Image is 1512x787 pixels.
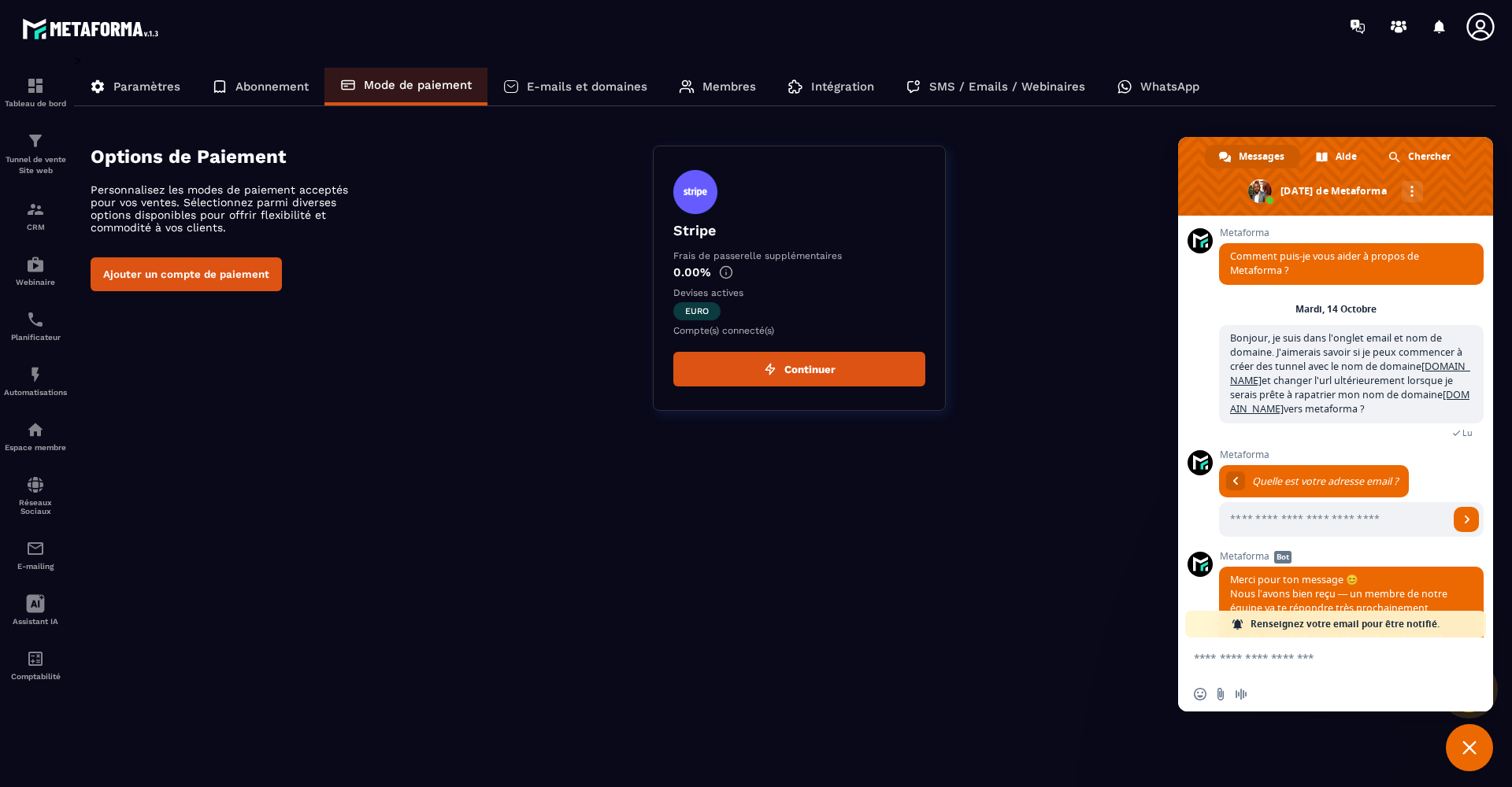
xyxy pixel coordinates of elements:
[1446,724,1493,771] div: Fermer le chat
[1274,551,1291,563] span: Bot
[1235,688,1247,700] span: Message audio
[1462,427,1473,438] span: Lu
[1219,551,1484,562] span: Metaforma
[1194,688,1206,700] span: Insérer un emoji
[1454,507,1479,532] span: Envoyer
[1230,388,1469,416] a: [DOMAIN_NAME]
[1226,471,1245,490] div: Retourner au message
[1230,249,1419,277] span: Comment puis-je vous aider à propos de Metaforma ?
[1295,305,1377,314] div: Mardi, 14 Octobre
[1251,611,1440,637] span: Renseignez votre email pour être notifié.
[1219,449,1484,460] span: Metaforma
[1402,181,1423,202] div: Autres canaux
[1219,502,1449,537] input: Entrez votre adresse email...
[1408,145,1451,168] span: Chercher
[1205,145,1300,168] div: Messages
[1230,573,1458,685] span: Merci pour ton message 😊 Nous l’avons bien reçu — un membre de notre équipe va te répondre très p...
[1230,360,1470,387] a: [DOMAIN_NAME]
[1336,145,1357,168] span: Aide
[1214,688,1227,700] span: Envoyer un fichier
[1239,145,1284,168] span: Messages
[1219,227,1484,238] span: Metaforma
[1194,651,1443,665] textarea: Entrez votre message...
[1374,145,1466,168] div: Chercher
[1252,475,1398,488] span: Quelle est votre adresse email ?
[1302,145,1373,168] div: Aide
[1230,331,1470,416] span: Bonjour, je suis dans l'onglet email et nom de domaine. J'aimerais savoir si je peux commencer à ...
